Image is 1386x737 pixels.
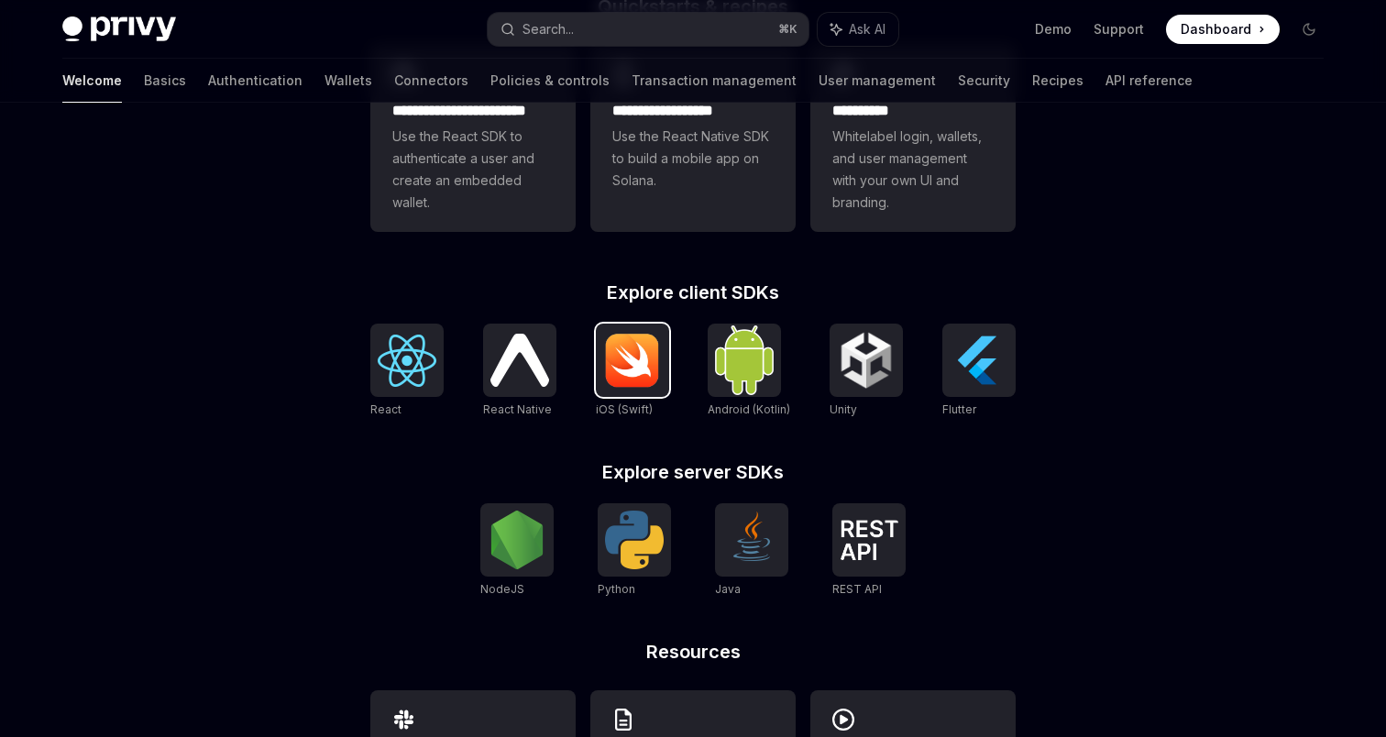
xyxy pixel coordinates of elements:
a: ReactReact [370,324,444,419]
img: iOS (Swift) [603,333,662,388]
a: Recipes [1032,59,1083,103]
a: Support [1094,20,1144,38]
a: **** *****Whitelabel login, wallets, and user management with your own UI and branding. [810,45,1016,232]
a: REST APIREST API [832,503,906,599]
a: Dashboard [1166,15,1280,44]
img: NodeJS [488,511,546,569]
span: ⌘ K [778,22,797,37]
a: Security [958,59,1010,103]
a: React NativeReact Native [483,324,556,419]
span: NodeJS [480,582,524,596]
span: Dashboard [1181,20,1251,38]
span: Use the React SDK to authenticate a user and create an embedded wallet. [392,126,554,214]
img: REST API [840,520,898,560]
span: Flutter [942,402,976,416]
span: Unity [830,402,857,416]
img: React [378,335,436,387]
a: Connectors [394,59,468,103]
h2: Explore server SDKs [370,463,1016,481]
a: FlutterFlutter [942,324,1016,419]
img: Java [722,511,781,569]
a: Authentication [208,59,302,103]
img: Flutter [950,331,1008,390]
h2: Explore client SDKs [370,283,1016,302]
a: Basics [144,59,186,103]
span: Ask AI [849,20,885,38]
a: Android (Kotlin)Android (Kotlin) [708,324,790,419]
h2: Resources [370,643,1016,661]
img: Android (Kotlin) [715,325,774,394]
span: iOS (Swift) [596,402,653,416]
button: Ask AI [818,13,898,46]
a: NodeJSNodeJS [480,503,554,599]
span: Android (Kotlin) [708,402,790,416]
img: Unity [837,331,896,390]
a: JavaJava [715,503,788,599]
a: Wallets [324,59,372,103]
a: PythonPython [598,503,671,599]
span: React [370,402,401,416]
a: **** **** **** ***Use the React Native SDK to build a mobile app on Solana. [590,45,796,232]
span: React Native [483,402,552,416]
span: Java [715,582,741,596]
a: Policies & controls [490,59,610,103]
span: REST API [832,582,882,596]
a: UnityUnity [830,324,903,419]
button: Search...⌘K [488,13,808,46]
button: Toggle dark mode [1294,15,1324,44]
a: iOS (Swift)iOS (Swift) [596,324,669,419]
span: Use the React Native SDK to build a mobile app on Solana. [612,126,774,192]
span: Whitelabel login, wallets, and user management with your own UI and branding. [832,126,994,214]
div: Search... [522,18,574,40]
a: Welcome [62,59,122,103]
img: React Native [490,334,549,386]
a: Transaction management [632,59,797,103]
a: Demo [1035,20,1072,38]
img: dark logo [62,16,176,42]
a: API reference [1105,59,1193,103]
span: Python [598,582,635,596]
img: Python [605,511,664,569]
a: User management [819,59,936,103]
